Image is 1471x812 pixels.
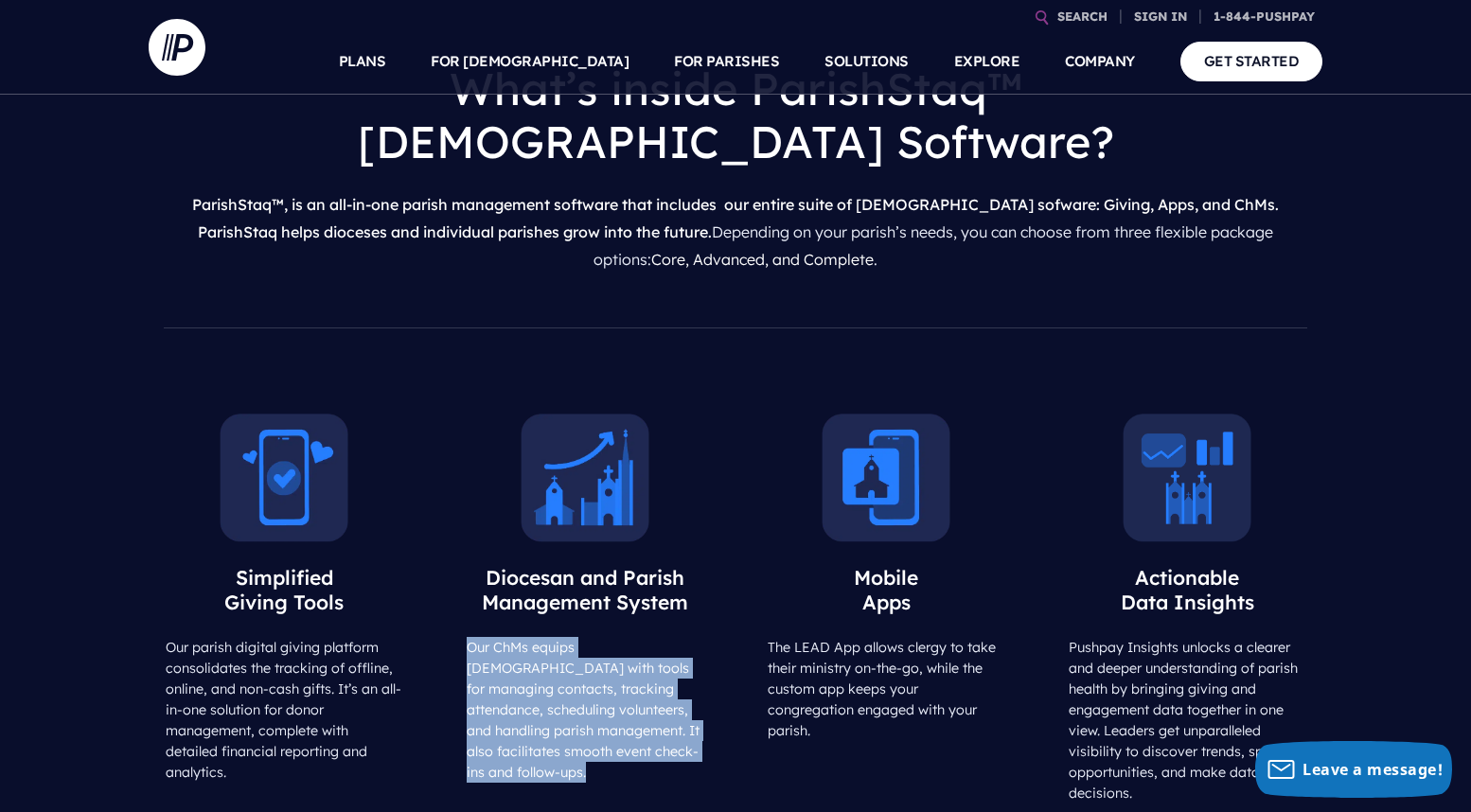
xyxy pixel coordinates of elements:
a: PLANS [339,28,386,95]
button: Leave a message! [1255,741,1452,798]
p: Depending on your parish’s needs, you can choose from three flexible package options: . [164,184,1307,280]
h3: Mobile Apps [751,550,1021,629]
a: GET STARTED [1180,42,1323,80]
p: Pushpay Insights unlocks a clearer and deeper understanding of parish health by bringing giving a... [1052,637,1322,803]
span: Leave a message! [1303,759,1443,780]
p: Our parish digital giving platform consolidates the tracking of offline, online, and non-cash gif... [149,637,419,783]
h3: Diocesan and Parish Management System [450,550,720,629]
span: ParishStaq™, is an all-in-one parish management software that includes our entire suite of [DEMOG... [192,195,1279,241]
h2: What’s inside ParishStaq™ [DEMOGRAPHIC_DATA] Software? [164,47,1307,185]
h3: Actionable Data Insights [1052,550,1322,629]
a: EXPLORE [954,28,1020,95]
a: FOR PARISHES [674,28,779,95]
a: SOLUTIONS [824,28,909,95]
p: The LEAD App allows clergy to take their ministry on-the-go, while the custom app keeps your cong... [751,637,1021,741]
p: Our ChMs equips [DEMOGRAPHIC_DATA] with tools for managing contacts, tracking attendance, schedul... [450,637,720,783]
a: FOR [DEMOGRAPHIC_DATA] [431,28,629,95]
h3: Simplified Giving Tools [149,550,419,629]
a: COMPANY [1065,28,1135,95]
a: Core, Advanced, and Complete [651,250,874,269]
